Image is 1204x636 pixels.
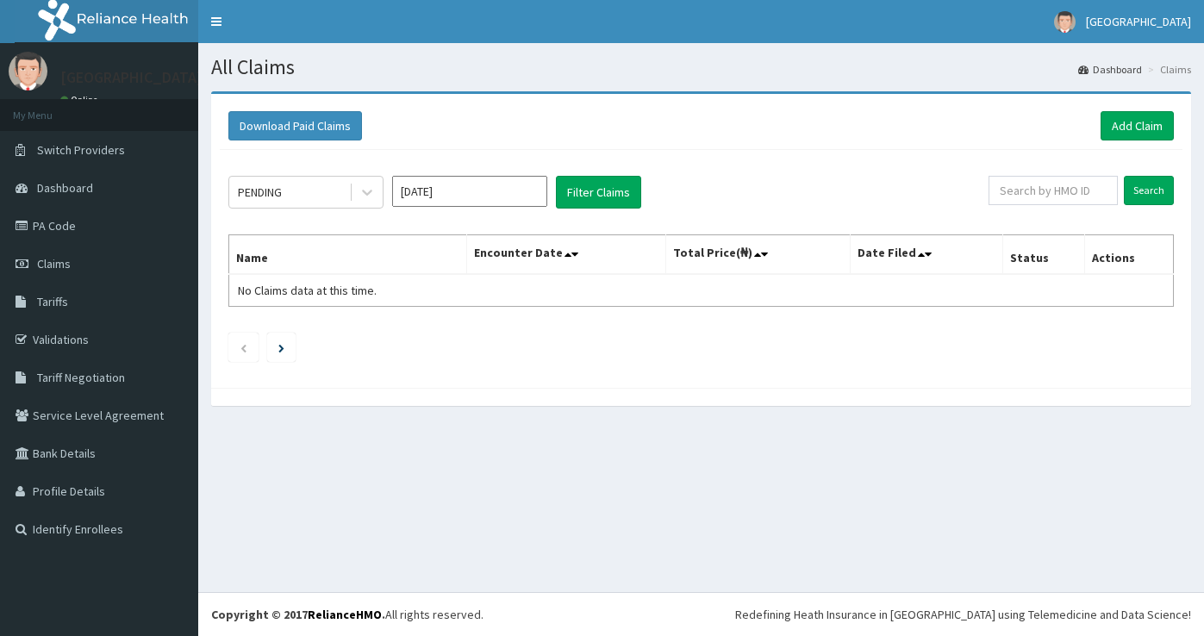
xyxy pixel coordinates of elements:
[850,235,1002,275] th: Date Filed
[240,340,247,355] a: Previous page
[228,111,362,140] button: Download Paid Claims
[392,176,547,207] input: Select Month and Year
[1078,62,1142,77] a: Dashboard
[229,235,467,275] th: Name
[665,235,850,275] th: Total Price(₦)
[556,176,641,209] button: Filter Claims
[37,180,93,196] span: Dashboard
[211,607,385,622] strong: Copyright © 2017 .
[1086,14,1191,29] span: [GEOGRAPHIC_DATA]
[1002,235,1084,275] th: Status
[238,184,282,201] div: PENDING
[37,370,125,385] span: Tariff Negotiation
[467,235,666,275] th: Encounter Date
[9,52,47,90] img: User Image
[198,592,1204,636] footer: All rights reserved.
[37,256,71,271] span: Claims
[1054,11,1076,33] img: User Image
[1084,235,1173,275] th: Actions
[37,142,125,158] span: Switch Providers
[1101,111,1174,140] a: Add Claim
[60,70,203,85] p: [GEOGRAPHIC_DATA]
[735,606,1191,623] div: Redefining Heath Insurance in [GEOGRAPHIC_DATA] using Telemedicine and Data Science!
[238,283,377,298] span: No Claims data at this time.
[278,340,284,355] a: Next page
[37,294,68,309] span: Tariffs
[211,56,1191,78] h1: All Claims
[308,607,382,622] a: RelianceHMO
[60,94,102,106] a: Online
[989,176,1118,205] input: Search by HMO ID
[1144,62,1191,77] li: Claims
[1124,176,1174,205] input: Search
